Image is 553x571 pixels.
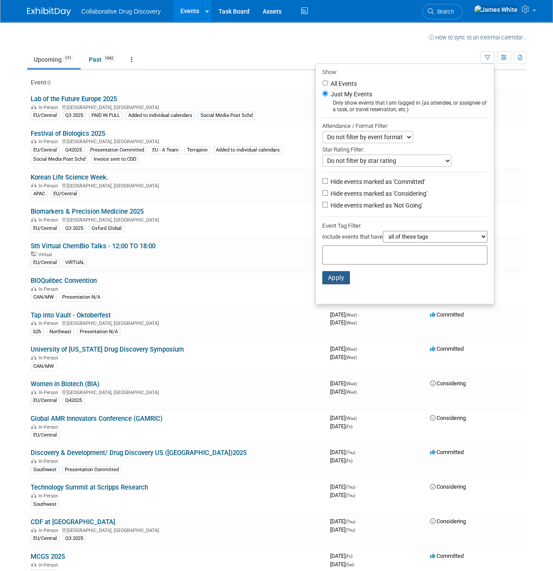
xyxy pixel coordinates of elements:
span: [DATE] [330,311,359,318]
span: In-Person [39,458,61,464]
div: Social Media Post Schd [31,155,88,163]
img: In-Person Event [31,183,36,187]
span: In-Person [39,424,61,430]
span: [DATE] [330,354,357,360]
div: Southwest [31,501,59,508]
a: Upcoming171 [27,51,81,68]
div: Q42025 [63,397,85,405]
div: Include events that have [322,231,487,245]
th: Event [27,75,327,90]
div: Northeast [47,328,74,336]
span: (Wed) [345,355,357,360]
span: (Wed) [345,390,357,395]
label: Just My Events [329,90,372,99]
span: (Wed) [345,321,357,325]
div: [GEOGRAPHIC_DATA], [GEOGRAPHIC_DATA] [31,388,323,395]
div: CAN/MW [31,363,56,370]
div: [GEOGRAPHIC_DATA], [GEOGRAPHIC_DATA] [31,137,323,145]
span: [DATE] [330,561,354,567]
div: Presentation Committed [88,146,147,154]
div: [GEOGRAPHIC_DATA], [GEOGRAPHIC_DATA] [31,182,323,189]
span: - [358,415,359,421]
a: Discovery & Development/ Drug Discovery US ([GEOGRAPHIC_DATA])2025 [31,449,247,457]
span: Considering [430,415,466,421]
div: Q3 2025 [63,535,86,543]
span: [DATE] [330,345,359,352]
div: b2h [31,328,44,336]
a: 5th Virtual ChemBio Talks - 12:00 TO 18:00 [31,242,155,250]
div: Invoice sent to CDD [91,155,139,163]
div: EU/Central [51,190,80,198]
div: Social Media Post Schd [198,112,255,120]
img: In-Person Event [31,528,36,532]
span: (Thu) [345,528,355,532]
div: Added to individual calendars [126,112,195,120]
div: Presentation Committed [62,466,121,474]
a: Tap into Vault - Oktoberfest [31,311,111,319]
span: Collaborative Drug Discovery [81,8,161,15]
a: CDF at [GEOGRAPHIC_DATA] [31,518,115,526]
div: VIRTUAL [63,259,87,267]
span: In-Person [39,105,61,110]
span: - [356,449,358,455]
img: In-Person Event [31,286,36,291]
div: Show: [322,66,487,77]
img: In-Person Event [31,493,36,497]
span: Considering [430,518,466,525]
span: In-Person [39,286,61,292]
img: In-Person Event [31,139,36,143]
div: Terrapinn [184,146,210,154]
div: Q3 2025 [63,225,86,233]
span: Committed [430,553,464,559]
img: In-Person Event [31,424,36,429]
span: (Sat) [345,562,354,567]
div: Attendance / Format Filter: [322,121,487,131]
span: (Fri) [345,554,352,559]
a: Technology Summit at Scripps Research [31,483,148,491]
span: In-Person [39,139,61,145]
img: In-Person Event [31,105,36,109]
div: EU/Central [31,397,60,405]
div: Q42025 [63,146,85,154]
div: Star Rating Filter: [322,143,487,155]
span: - [358,311,359,318]
span: [DATE] [330,423,352,430]
a: Women in Biotech (BIA) [31,380,99,388]
span: - [354,553,355,559]
a: University of [US_STATE] Drug Discovery Symposium [31,345,184,353]
span: (Wed) [345,313,357,317]
span: [DATE] [330,483,358,490]
div: Oxford Global [89,225,124,233]
span: (Fri) [345,458,352,463]
span: - [358,345,359,352]
label: Hide events marked as 'Not Going' [329,201,423,210]
span: Committed [430,345,464,352]
span: Considering [430,483,466,490]
span: 171 [62,55,74,62]
span: In-Person [39,217,61,223]
span: Committed [430,449,464,455]
button: Apply [322,271,350,284]
div: [GEOGRAPHIC_DATA], [GEOGRAPHIC_DATA] [31,103,323,110]
img: In-Person Event [31,390,36,394]
span: (Thu) [345,493,355,498]
a: BIOQuébec Convention [31,277,97,285]
div: PAID IN FULL [89,112,123,120]
span: (Thu) [345,519,355,524]
span: [DATE] [330,449,358,455]
span: [DATE] [330,415,359,421]
span: [DATE] [330,319,357,326]
span: [DATE] [330,457,352,464]
div: EU - A Team [150,146,181,154]
img: In-Person Event [31,217,36,222]
a: How to sync to an external calendar... [429,34,526,41]
span: In-Person [39,493,61,499]
a: Past1042 [82,51,123,68]
span: - [356,483,358,490]
span: (Wed) [345,416,357,421]
a: Search [422,4,462,19]
div: EU/Central [31,225,60,233]
span: In-Person [39,528,61,533]
img: In-Person Event [31,458,36,463]
a: Festival of Biologics 2025 [31,130,105,137]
